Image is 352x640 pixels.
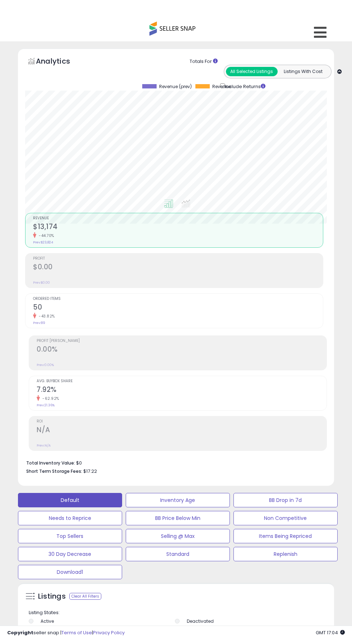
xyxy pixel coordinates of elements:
[37,403,55,407] small: Prev: 21.36%
[37,420,326,424] span: ROI
[233,511,338,525] button: Non Competitive
[18,511,122,525] button: Needs to Reprice
[93,629,125,636] a: Privacy Policy
[36,56,84,68] h5: Analytics
[37,363,54,367] small: Prev: 0.00%
[233,547,338,561] button: Replenish
[37,426,326,435] h2: N/A
[69,593,101,600] div: Clear All Filters
[83,468,97,475] span: $17.22
[126,493,230,507] button: Inventory Age
[33,321,45,325] small: Prev: 89
[37,345,326,355] h2: 0.00%
[126,547,230,561] button: Standard
[33,223,323,232] h2: $13,174
[233,529,338,543] button: Items Being Repriced
[40,396,59,401] small: -62.92%
[29,609,325,616] p: Listing States:
[37,379,326,383] span: Avg. Buybox Share
[18,493,122,507] button: Default
[26,460,75,466] b: Total Inventory Value:
[37,443,51,448] small: Prev: N/A
[7,630,125,636] div: seller snap | |
[26,458,321,467] li: $0
[316,629,345,636] span: 2025-09-16 17:04 GMT
[18,547,122,561] button: 30 Day Decrease
[33,257,323,261] span: Profit
[159,84,192,89] span: Revenue (prev)
[36,314,55,319] small: -43.82%
[190,58,351,65] div: Totals For
[38,591,66,602] h5: Listings
[233,493,338,507] button: BB Drop in 7d
[26,468,82,474] b: Short Term Storage Fees:
[126,529,230,543] button: Selling @ Max
[61,629,92,636] a: Terms of Use
[33,303,323,313] h2: 50
[212,84,231,89] span: Revenue
[33,297,323,301] span: Ordered Items
[41,618,54,624] label: Active
[7,629,33,636] strong: Copyright
[18,529,122,543] button: Top Sellers
[33,240,53,244] small: Prev: $23,824
[36,233,54,238] small: -44.70%
[37,385,326,395] h2: 7.92%
[33,216,323,220] span: Revenue
[126,511,230,525] button: BB Price Below Min
[18,565,122,579] button: Download1
[33,280,50,285] small: Prev: $0.00
[33,263,323,273] h2: $0.00
[37,339,326,343] span: Profit [PERSON_NAME]
[187,618,214,624] label: Deactivated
